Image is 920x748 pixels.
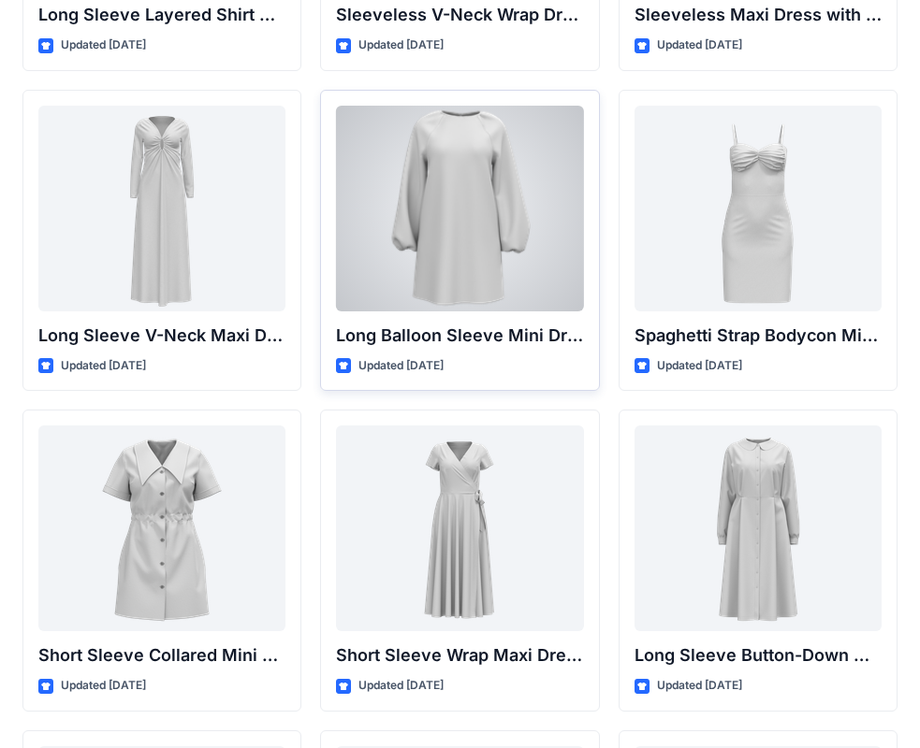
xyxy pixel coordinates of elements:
p: Updated [DATE] [61,676,146,696]
p: Long Sleeve Button-Down Midi Dress [635,642,882,669]
p: Long Sleeve Layered Shirt Dress with Drawstring Waist [38,2,285,28]
p: Sleeveless Maxi Dress with Twist Detail and Slit [635,2,882,28]
p: Updated [DATE] [657,676,742,696]
p: Updated [DATE] [657,36,742,55]
p: Updated [DATE] [61,356,146,376]
p: Spaghetti Strap Bodycon Mini Dress with Bust Detail [635,323,882,349]
p: Long Sleeve V-Neck Maxi Dress with Twisted Detail [38,323,285,349]
p: Updated [DATE] [358,676,444,696]
a: Short Sleeve Collared Mini Dress with Drawstring Waist [38,425,285,631]
a: Long Balloon Sleeve Mini Dress [336,106,583,311]
p: Short Sleeve Collared Mini Dress with Drawstring Waist [38,642,285,669]
p: Updated [DATE] [358,356,444,376]
p: Updated [DATE] [358,36,444,55]
p: Updated [DATE] [657,356,742,376]
a: Short Sleeve Wrap Maxi Dress [336,425,583,631]
a: Spaghetti Strap Bodycon Mini Dress with Bust Detail [635,106,882,311]
p: Long Balloon Sleeve Mini Dress [336,323,583,349]
p: Updated [DATE] [61,36,146,55]
a: Long Sleeve V-Neck Maxi Dress with Twisted Detail [38,106,285,311]
p: Sleeveless V-Neck Wrap Dress [336,2,583,28]
p: Short Sleeve Wrap Maxi Dress [336,642,583,669]
a: Long Sleeve Button-Down Midi Dress [635,425,882,631]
